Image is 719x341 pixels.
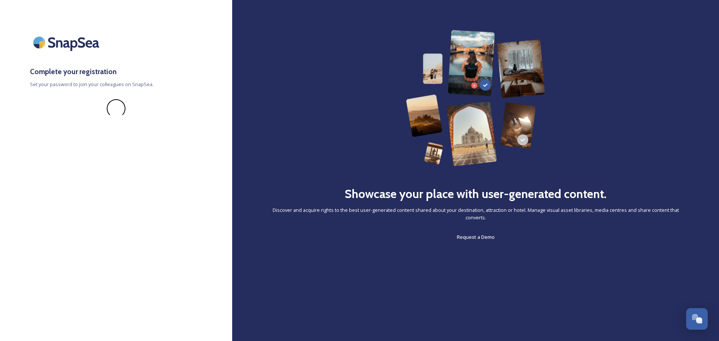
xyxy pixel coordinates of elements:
[30,81,202,88] span: Set your password to join your colleagues on SnapSea.
[686,308,708,330] button: Open Chat
[457,234,495,240] span: Request a Demo
[30,66,202,77] h3: Complete your registration
[30,30,105,55] img: SnapSea Logo
[262,207,689,221] span: Discover and acquire rights to the best user-generated content shared about your destination, att...
[345,185,607,203] h2: Showcase your place with user-generated content.
[457,232,495,241] a: Request a Demo
[406,30,545,166] img: 63b42ca75bacad526042e722_Group%20154-p-800.png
